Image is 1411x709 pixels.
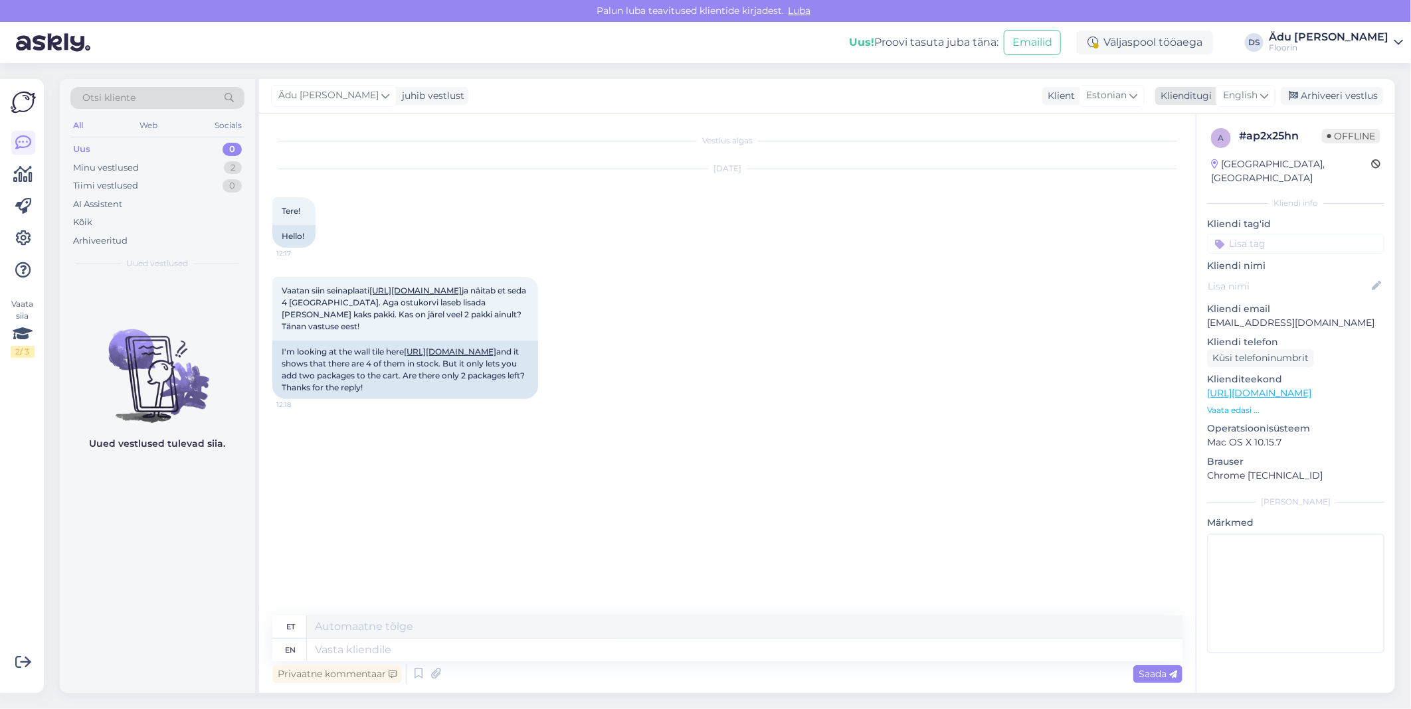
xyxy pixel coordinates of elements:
[1207,422,1384,435] p: Operatsioonisüsteem
[60,305,255,425] img: No chats
[286,639,296,661] div: en
[11,346,35,358] div: 2 / 3
[138,117,161,134] div: Web
[1086,88,1127,103] span: Estonian
[1281,87,1383,105] div: Arhiveeri vestlus
[1207,435,1384,449] p: Mac OS X 10.15.7
[282,285,528,331] span: Vaatan siin seinaplaati ja näitab et seda 4 [GEOGRAPHIC_DATA]. Aga ostukorvi laseb lisada [PERSON...
[397,89,464,103] div: juhib vestlust
[73,143,90,156] div: Uus
[1239,128,1322,144] div: # ap2x25hn
[1207,349,1314,367] div: Küsi telefoninumbrit
[1218,133,1224,143] span: a
[1322,129,1380,143] span: Offline
[1207,516,1384,530] p: Märkmed
[127,258,189,270] span: Uued vestlused
[1207,469,1384,483] p: Chrome [TECHNICAL_ID]
[282,206,300,216] span: Tere!
[272,225,316,248] div: Hello!
[1223,88,1258,103] span: English
[272,341,538,399] div: I'm looking at the wall tile here and it shows that there are 4 of them in stock. But it only let...
[223,143,242,156] div: 0
[1042,89,1075,103] div: Klient
[1207,234,1384,254] input: Lisa tag
[73,234,128,248] div: Arhiveeritud
[1077,31,1213,54] div: Väljaspool tööaega
[278,88,379,103] span: Ädu [PERSON_NAME]
[1207,197,1384,209] div: Kliendi info
[1139,668,1177,680] span: Saada
[1207,316,1384,330] p: [EMAIL_ADDRESS][DOMAIN_NAME]
[1269,32,1388,42] div: Ädu [PERSON_NAME]
[1208,279,1369,293] input: Lisa nimi
[224,161,242,175] div: 2
[1207,455,1384,469] p: Brauser
[11,90,36,115] img: Askly Logo
[1245,33,1264,52] div: DS
[1207,372,1384,386] p: Klienditeekond
[272,163,1182,175] div: [DATE]
[272,665,402,683] div: Privaatne kommentaar
[1004,30,1061,55] button: Emailid
[1155,89,1212,103] div: Klienditugi
[1207,404,1384,416] p: Vaata edasi ...
[276,248,326,258] span: 12:17
[1269,32,1403,53] a: Ädu [PERSON_NAME]Floorin
[1269,42,1388,53] div: Floorin
[1207,302,1384,316] p: Kliendi email
[276,400,326,410] span: 12:18
[223,179,242,193] div: 0
[1207,496,1384,508] div: [PERSON_NAME]
[73,161,139,175] div: Minu vestlused
[1207,259,1384,273] p: Kliendi nimi
[369,285,462,295] a: [URL][DOMAIN_NAME]
[73,179,138,193] div: Tiimi vestlused
[286,615,295,638] div: et
[73,216,92,229] div: Kõik
[849,35,998,50] div: Proovi tasuta juba täna:
[404,347,496,356] a: [URL][DOMAIN_NAME]
[272,135,1182,147] div: Vestlus algas
[73,198,122,211] div: AI Assistent
[70,117,86,134] div: All
[1207,387,1311,399] a: [URL][DOMAIN_NAME]
[212,117,244,134] div: Socials
[1207,217,1384,231] p: Kliendi tag'id
[82,91,136,105] span: Otsi kliente
[11,298,35,358] div: Vaata siia
[1207,335,1384,349] p: Kliendi telefon
[1211,157,1371,185] div: [GEOGRAPHIC_DATA], [GEOGRAPHIC_DATA]
[90,437,226,451] p: Uued vestlused tulevad siia.
[784,5,814,17] span: Luba
[849,36,874,48] b: Uus!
